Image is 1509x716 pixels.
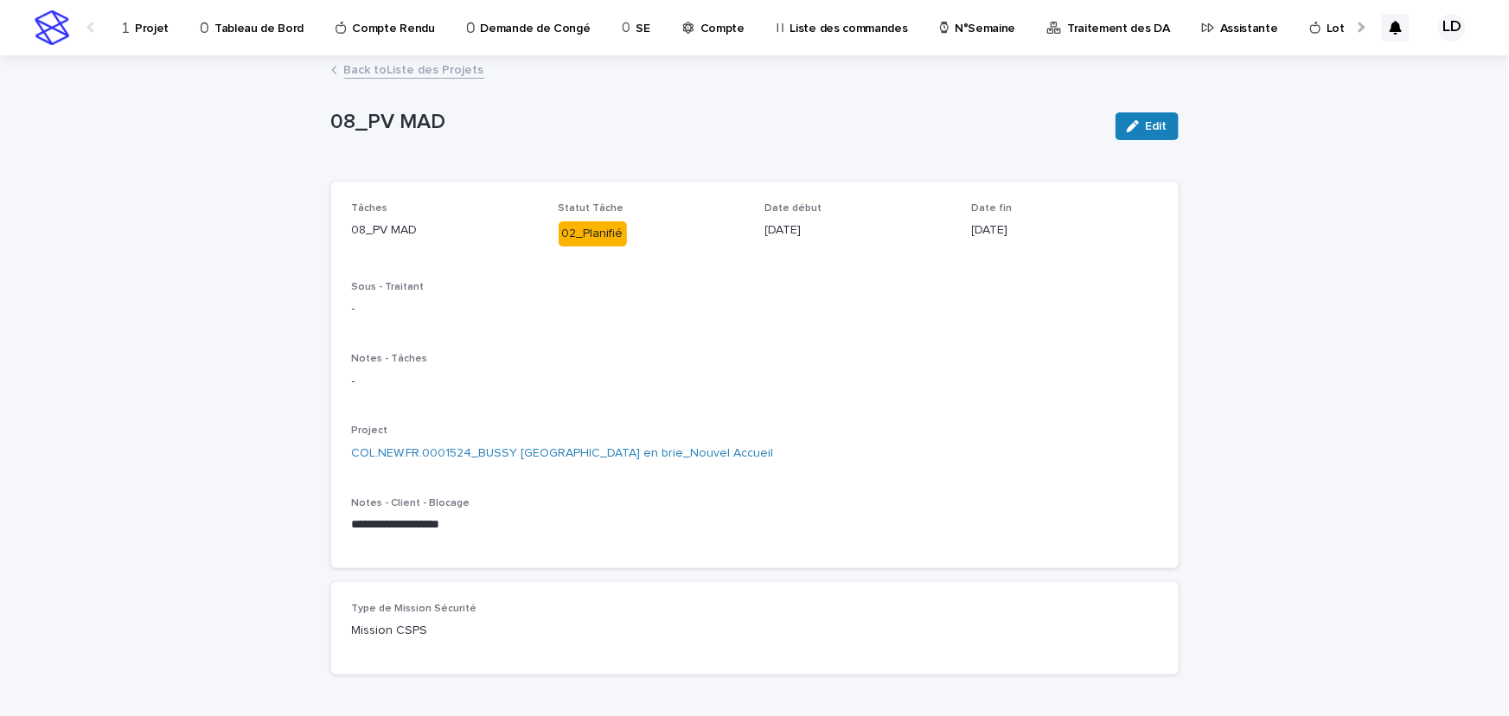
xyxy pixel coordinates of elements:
[352,203,388,214] span: Tâches
[1146,120,1167,132] span: Edit
[765,203,822,214] span: Date début
[352,444,774,463] a: COL.NEW.FR.0001524_BUSSY [GEOGRAPHIC_DATA] en brie_Nouvel Accueil
[559,221,627,246] div: 02_Planifié
[352,221,538,240] p: 08_PV MAD
[559,203,624,214] span: Statut Tâche
[972,203,1013,214] span: Date fin
[344,59,484,79] a: Back toListe des Projets
[352,425,388,436] span: Project
[35,10,69,45] img: stacker-logo-s-only.png
[765,221,951,240] p: [DATE]
[352,498,470,508] span: Notes - Client - Blocage
[352,373,1158,391] p: -
[972,221,1158,240] p: [DATE]
[1438,14,1466,42] div: LD
[352,604,477,614] span: Type de Mission Sécurité
[352,354,428,364] span: Notes - Tâches
[352,282,425,292] span: Sous - Traitant
[1116,112,1179,140] button: Edit
[352,622,607,640] p: Mission CSPS
[352,300,1158,318] p: -
[331,110,1102,135] p: 08_PV MAD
